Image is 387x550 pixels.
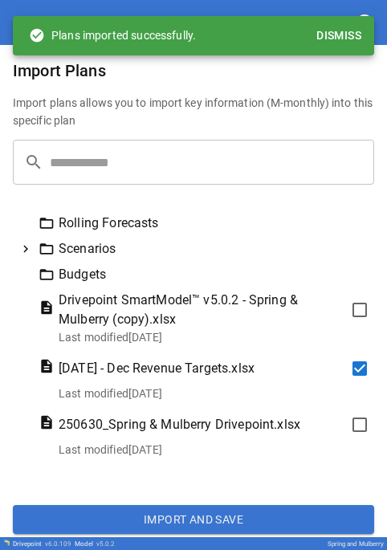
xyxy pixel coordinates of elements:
div: Drivepoint [13,540,71,548]
button: Import and Save [13,505,374,534]
span: Drivepoint SmartModel™ v5.0.2 - Spring & Mulberry (copy).xlsx [59,291,343,329]
span: [DATE] - Dec Revenue Targets.xlsx [59,359,255,378]
div: Rolling Forecasts [39,214,368,233]
span: v 5.0.2 [96,540,115,548]
h6: Import plans allows you to import key information (M-monthly) into this specific plan [13,95,374,130]
div: Budgets [39,265,368,284]
span: v 6.0.109 [45,540,71,548]
p: Last modified [DATE] [59,385,368,401]
img: Drivepoint [3,540,10,546]
span: 250630_Spring & Mulberry Drivepoint.xlsx [59,415,300,434]
div: Scenarios [39,239,368,259]
p: Last modified [DATE] [59,329,368,345]
div: Plans imported successfully. [29,21,196,50]
div: Spring and Mulberry [328,540,384,548]
button: Dismiss [310,21,368,51]
h6: Import Plans [13,58,374,84]
div: Model [75,540,115,548]
p: Last modified [DATE] [59,442,368,458]
span: search [24,153,43,172]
